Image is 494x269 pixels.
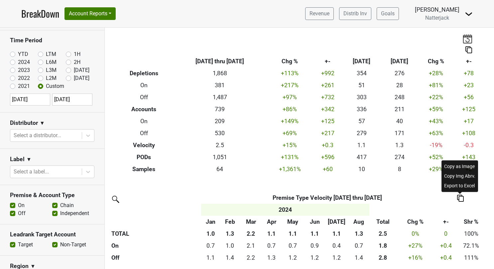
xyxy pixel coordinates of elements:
[115,68,173,80] th: Depletions
[115,116,173,128] th: On
[325,252,348,264] td: 1.243443396226415
[10,94,50,106] input: YYYY-MM-DD
[343,127,381,139] td: 279
[110,228,201,240] th: TOTAL
[370,228,396,240] th: 2.5
[263,253,280,262] div: 1.3
[454,139,484,151] td: -0.3
[283,241,303,250] div: 0.7
[436,253,455,262] div: +0.4
[60,201,74,209] label: Chain
[325,228,348,240] th: 1.1
[415,5,459,14] div: [PERSON_NAME]
[203,241,218,250] div: 0.7
[454,151,484,163] td: +143
[201,252,220,264] td: 1.1124536082474228
[10,192,94,199] h3: Premise & Account Type
[173,92,267,104] td: 1,487
[267,56,313,68] th: Chg %
[18,209,26,217] label: Off
[325,216,348,228] th: Jul: activate to sort column ascending
[312,127,342,139] td: +217
[443,181,477,190] div: Export to Excel
[283,253,303,262] div: 1.2
[74,58,80,66] label: 2H
[242,241,260,250] div: 2.1
[457,204,486,216] th: &nbsp;: activate to sort column ascending
[18,66,30,74] label: 2023
[419,104,454,116] td: +59 %
[348,240,370,252] td: 0.698975
[110,240,201,252] th: On
[381,139,419,151] td: 1.3
[454,92,484,104] td: +56
[267,68,313,80] td: +113 %
[443,161,477,171] div: Copy as Image
[262,252,281,264] td: 1.2945846153846152
[348,216,370,228] th: Aug: activate to sort column ascending
[381,68,419,80] td: 276
[173,127,267,139] td: 530
[220,252,240,264] td: 1.4380689655172414
[419,127,454,139] td: +63 %
[312,116,342,128] td: +125
[262,240,281,252] td: 0.6950434782608695
[325,240,348,252] td: 0.41918518518518516
[173,68,267,80] td: 1,868
[465,10,473,18] img: Dropdown Menu
[267,151,313,163] td: +131 %
[40,119,45,127] span: ▼
[267,92,313,104] td: +97 %
[173,116,267,128] td: 209
[110,204,201,216] th: &nbsp;: activate to sort column ascending
[267,163,313,175] td: +1,361 %
[115,163,173,175] th: Samples
[305,7,334,20] a: Revenue
[454,56,484,68] th: +-
[349,253,368,262] div: 1.4
[343,116,381,128] td: 57
[18,82,30,90] label: 2021
[221,253,238,262] div: 1.4
[262,216,281,228] th: Apr: activate to sort column ascending
[381,163,419,175] td: 8
[462,34,472,43] img: last_updated_date
[381,92,419,104] td: 248
[312,163,342,175] td: +60
[10,231,94,238] h3: Leadrank Target Account
[115,104,173,116] th: Accounts
[115,127,173,139] th: Off
[457,252,486,264] td: 111%
[396,240,435,252] td: +27 %
[18,50,28,58] label: YTD
[240,228,262,240] th: 2.2
[349,241,368,250] div: 0.7
[381,80,419,92] td: 28
[173,151,267,163] td: 1,051
[305,216,325,228] th: Jun: activate to sort column ascending
[343,68,381,80] td: 354
[115,80,173,92] th: On
[457,195,464,202] img: Copy to clipboard
[267,80,313,92] td: +217 %
[10,120,38,127] h3: Distributor
[377,7,399,20] a: Goals
[52,94,92,106] input: YYYY-MM-DD
[281,228,305,240] th: 1.1
[46,58,57,66] label: L6M
[348,228,370,240] th: 1.3
[74,74,89,82] label: [DATE]
[281,216,305,228] th: May: activate to sort column ascending
[64,7,116,20] button: Account Reports
[454,104,484,116] td: +125
[242,253,260,262] div: 2.2
[465,46,472,53] img: Copy to clipboard
[425,15,449,21] span: Natterjack
[312,80,342,92] td: +261
[443,171,477,181] div: Copy Img Abrv.
[267,116,313,128] td: +149 %
[74,50,80,58] label: 1H
[457,228,486,240] td: 100%
[419,163,454,175] td: +29 %
[381,56,419,68] th: [DATE]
